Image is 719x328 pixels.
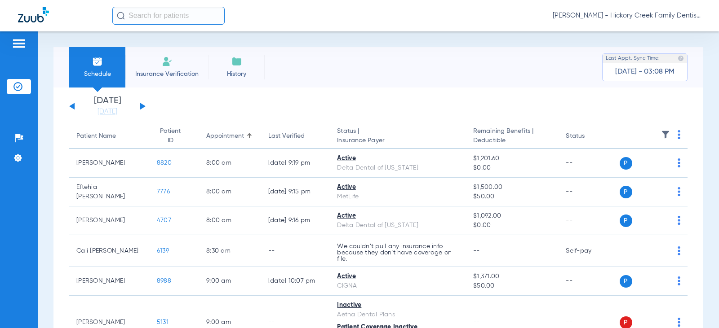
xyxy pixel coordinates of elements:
[620,275,632,288] span: P
[559,124,619,149] th: Status
[559,149,619,178] td: --
[678,187,680,196] img: group-dot-blue.svg
[206,131,254,141] div: Appointment
[268,131,305,141] div: Last Verified
[199,206,261,235] td: 8:00 AM
[337,136,459,145] span: Insurance Payer
[337,281,459,291] div: CIGNA
[157,319,169,325] span: 5131
[261,206,330,235] td: [DATE] 9:16 PM
[473,248,480,254] span: --
[18,7,49,22] img: Zuub Logo
[80,107,134,116] a: [DATE]
[215,70,258,79] span: History
[678,276,680,285] img: group-dot-blue.svg
[206,131,244,141] div: Appointment
[92,56,103,67] img: Schedule
[261,149,330,178] td: [DATE] 9:19 PM
[473,192,551,201] span: $50.00
[678,158,680,167] img: group-dot-blue.svg
[553,11,701,20] span: [PERSON_NAME] - Hickory Creek Family Dentistry
[473,281,551,291] span: $50.00
[69,178,150,206] td: Eftehia [PERSON_NAME]
[132,70,202,79] span: Insurance Verification
[620,186,632,198] span: P
[337,243,459,262] p: We couldn’t pull any insurance info because they don’t have coverage on file.
[157,217,171,223] span: 4707
[199,178,261,206] td: 8:00 AM
[473,163,551,173] span: $0.00
[69,206,150,235] td: [PERSON_NAME]
[80,96,134,116] li: [DATE]
[157,188,170,195] span: 7776
[199,149,261,178] td: 8:00 AM
[678,55,684,61] img: last sync help info
[157,127,192,145] div: Patient ID
[466,124,559,149] th: Remaining Benefits |
[162,56,173,67] img: Manual Insurance Verification
[620,157,632,170] span: P
[606,54,660,63] span: Last Appt. Sync Time:
[261,267,330,296] td: [DATE] 10:07 PM
[76,70,119,79] span: Schedule
[559,178,619,206] td: --
[620,214,632,227] span: P
[157,160,172,166] span: 8820
[157,127,184,145] div: Patient ID
[337,310,459,319] div: Aetna Dental Plans
[337,154,459,163] div: Active
[473,154,551,163] span: $1,201.60
[473,183,551,192] span: $1,500.00
[199,235,261,267] td: 8:30 AM
[678,246,680,255] img: group-dot-blue.svg
[337,272,459,281] div: Active
[157,248,169,254] span: 6139
[69,235,150,267] td: Cali [PERSON_NAME]
[76,131,116,141] div: Patient Name
[261,178,330,206] td: [DATE] 9:15 PM
[337,221,459,230] div: Delta Dental of [US_STATE]
[231,56,242,67] img: History
[69,149,150,178] td: [PERSON_NAME]
[678,318,680,327] img: group-dot-blue.svg
[473,319,480,325] span: --
[112,7,225,25] input: Search for patients
[199,267,261,296] td: 9:00 AM
[559,267,619,296] td: --
[12,38,26,49] img: hamburger-icon
[337,211,459,221] div: Active
[261,235,330,267] td: --
[268,131,323,141] div: Last Verified
[337,183,459,192] div: Active
[76,131,142,141] div: Patient Name
[337,163,459,173] div: Delta Dental of [US_STATE]
[69,267,150,296] td: [PERSON_NAME]
[678,216,680,225] img: group-dot-blue.svg
[559,206,619,235] td: --
[473,136,551,145] span: Deductible
[473,272,551,281] span: $1,371.00
[678,130,680,139] img: group-dot-blue.svg
[337,192,459,201] div: MetLife
[473,211,551,221] span: $1,092.00
[330,124,466,149] th: Status |
[473,221,551,230] span: $0.00
[117,12,125,20] img: Search Icon
[559,235,619,267] td: Self-pay
[157,278,171,284] span: 8988
[337,301,459,310] div: Inactive
[661,130,670,139] img: filter.svg
[615,67,675,76] span: [DATE] - 03:08 PM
